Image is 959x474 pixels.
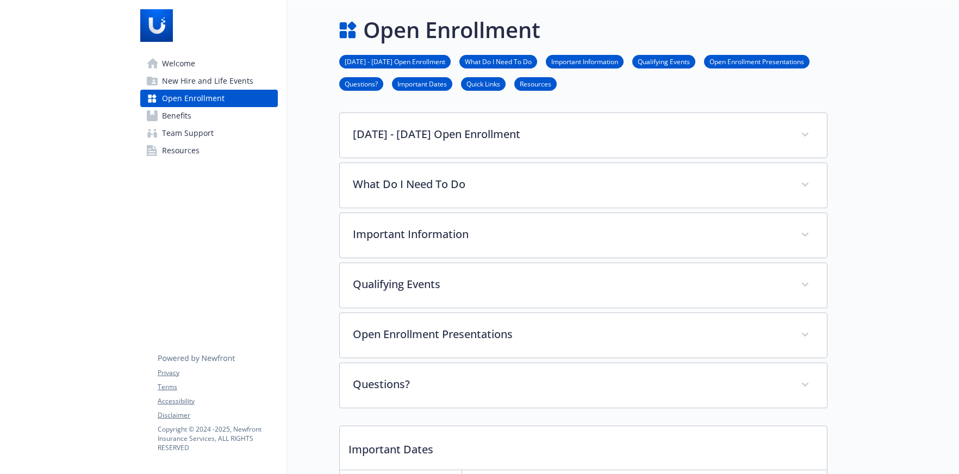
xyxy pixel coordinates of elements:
a: Important Dates [392,78,452,89]
h1: Open Enrollment [363,14,540,46]
div: Qualifying Events [340,263,827,308]
a: Privacy [158,368,277,378]
a: Welcome [140,55,278,72]
a: What Do I Need To Do [459,56,537,66]
p: Questions? [353,376,788,392]
span: Team Support [162,124,214,142]
p: Important Information [353,226,788,242]
a: Terms [158,382,277,392]
span: Benefits [162,107,191,124]
div: Questions? [340,363,827,408]
p: What Do I Need To Do [353,176,788,192]
a: Qualifying Events [632,56,695,66]
a: Disclaimer [158,410,277,420]
a: Open Enrollment [140,90,278,107]
a: Quick Links [461,78,506,89]
a: [DATE] - [DATE] Open Enrollment [339,56,451,66]
a: Questions? [339,78,383,89]
a: Resources [514,78,557,89]
div: Open Enrollment Presentations [340,313,827,358]
span: Open Enrollment [162,90,225,107]
a: Team Support [140,124,278,142]
a: Important Information [546,56,624,66]
a: Resources [140,142,278,159]
p: Important Dates [340,426,827,466]
a: Accessibility [158,396,277,406]
div: Important Information [340,213,827,258]
p: Copyright © 2024 - 2025 , Newfront Insurance Services, ALL RIGHTS RESERVED [158,425,277,452]
a: Benefits [140,107,278,124]
span: Welcome [162,55,195,72]
div: What Do I Need To Do [340,163,827,208]
p: Open Enrollment Presentations [353,326,788,342]
span: New Hire and Life Events [162,72,253,90]
a: New Hire and Life Events [140,72,278,90]
a: Open Enrollment Presentations [704,56,809,66]
p: Qualifying Events [353,276,788,292]
div: [DATE] - [DATE] Open Enrollment [340,113,827,158]
span: Resources [162,142,200,159]
p: [DATE] - [DATE] Open Enrollment [353,126,788,142]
